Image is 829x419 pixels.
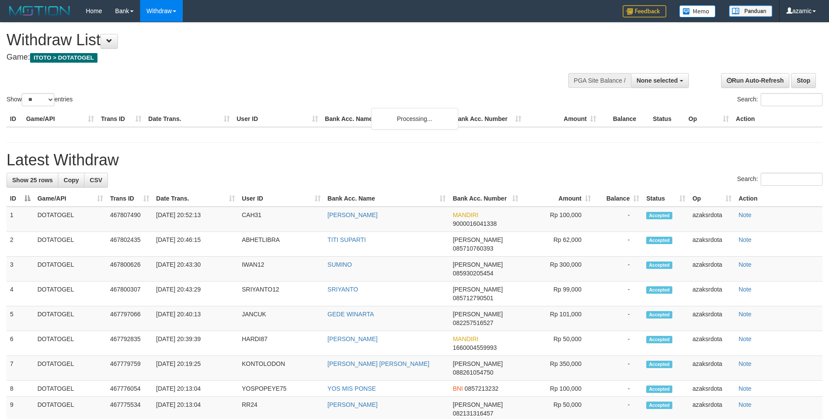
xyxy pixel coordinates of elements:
span: Accepted [646,361,672,368]
span: Accepted [646,212,672,219]
td: CAH31 [238,207,324,232]
td: - [594,232,643,257]
span: Accepted [646,336,672,343]
a: Note [738,311,752,318]
td: YOSPOPEYE75 [238,381,324,397]
td: DOTATOGEL [34,331,107,356]
td: - [594,282,643,306]
span: Copy 1660004559993 to clipboard [453,344,497,351]
span: Copy 085930205454 to clipboard [453,270,493,277]
td: HARDI87 [238,331,324,356]
span: [PERSON_NAME] [453,360,503,367]
td: Rp 350,000 [522,356,594,381]
td: 467776054 [107,381,153,397]
td: 1 [7,207,34,232]
td: [DATE] 20:19:25 [153,356,238,381]
th: Status: activate to sort column ascending [643,191,689,207]
a: Stop [791,73,816,88]
span: Accepted [646,237,672,244]
td: azaksrdota [689,331,735,356]
select: Showentries [22,93,54,106]
a: Run Auto-Refresh [721,73,789,88]
td: Rp 100,000 [522,381,594,397]
span: Copy [64,177,79,184]
td: - [594,306,643,331]
th: Game/API: activate to sort column ascending [34,191,107,207]
h4: Game: [7,53,544,62]
span: Copy 0857213232 to clipboard [465,385,499,392]
span: ITOTO > DOTATOGEL [30,53,97,63]
td: [DATE] 20:39:39 [153,331,238,356]
span: Copy 082131316457 to clipboard [453,410,493,417]
th: Date Trans. [145,111,233,127]
td: - [594,331,643,356]
th: Action [732,111,822,127]
span: MANDIRI [453,211,478,218]
td: 467807490 [107,207,153,232]
a: Note [738,286,752,293]
a: Note [738,335,752,342]
td: DOTATOGEL [34,282,107,306]
div: PGA Site Balance / [568,73,631,88]
th: Trans ID [97,111,145,127]
td: 7 [7,356,34,381]
td: [DATE] 20:40:13 [153,306,238,331]
a: CSV [84,173,108,188]
span: Copy 085710760393 to clipboard [453,245,493,252]
a: YOS MIS PONSE [328,385,376,392]
th: Bank Acc. Name [322,111,450,127]
td: azaksrdota [689,381,735,397]
th: Balance: activate to sort column ascending [594,191,643,207]
a: Copy [58,173,84,188]
span: Copy 088261054750 to clipboard [453,369,493,376]
th: Action [735,191,822,207]
h1: Latest Withdraw [7,151,822,169]
a: GEDE WINARTA [328,311,374,318]
th: User ID: activate to sort column ascending [238,191,324,207]
a: Show 25 rows [7,173,58,188]
span: CSV [90,177,102,184]
td: 467792835 [107,331,153,356]
img: MOTION_logo.png [7,4,73,17]
td: 2 [7,232,34,257]
div: Processing... [371,108,458,130]
th: Bank Acc. Number: activate to sort column ascending [449,191,522,207]
input: Search: [761,93,822,106]
th: Date Trans.: activate to sort column ascending [153,191,238,207]
span: Copy 9000016041338 to clipboard [453,220,497,227]
td: azaksrdota [689,232,735,257]
th: Bank Acc. Number [450,111,525,127]
span: [PERSON_NAME] [453,286,503,293]
th: ID [7,111,23,127]
span: Accepted [646,402,672,409]
img: Button%20Memo.svg [679,5,716,17]
td: Rp 300,000 [522,257,594,282]
td: 467797066 [107,306,153,331]
a: [PERSON_NAME] [328,401,378,408]
td: - [594,381,643,397]
td: DOTATOGEL [34,232,107,257]
td: [DATE] 20:13:04 [153,381,238,397]
span: [PERSON_NAME] [453,261,503,268]
td: azaksrdota [689,356,735,381]
td: 467802435 [107,232,153,257]
span: BNI [453,385,463,392]
td: 467800626 [107,257,153,282]
td: Rp 62,000 [522,232,594,257]
th: Status [649,111,685,127]
td: - [594,356,643,381]
label: Search: [737,173,822,186]
td: 467800307 [107,282,153,306]
th: Op: activate to sort column ascending [689,191,735,207]
th: Amount: activate to sort column ascending [522,191,594,207]
th: Amount [525,111,600,127]
td: [DATE] 20:52:13 [153,207,238,232]
td: 4 [7,282,34,306]
a: SRIYANTO [328,286,358,293]
a: Note [738,360,752,367]
td: DOTATOGEL [34,356,107,381]
span: Copy 082257516527 to clipboard [453,319,493,326]
th: Trans ID: activate to sort column ascending [107,191,153,207]
td: SRIYANTO12 [238,282,324,306]
td: KONTOLODON [238,356,324,381]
